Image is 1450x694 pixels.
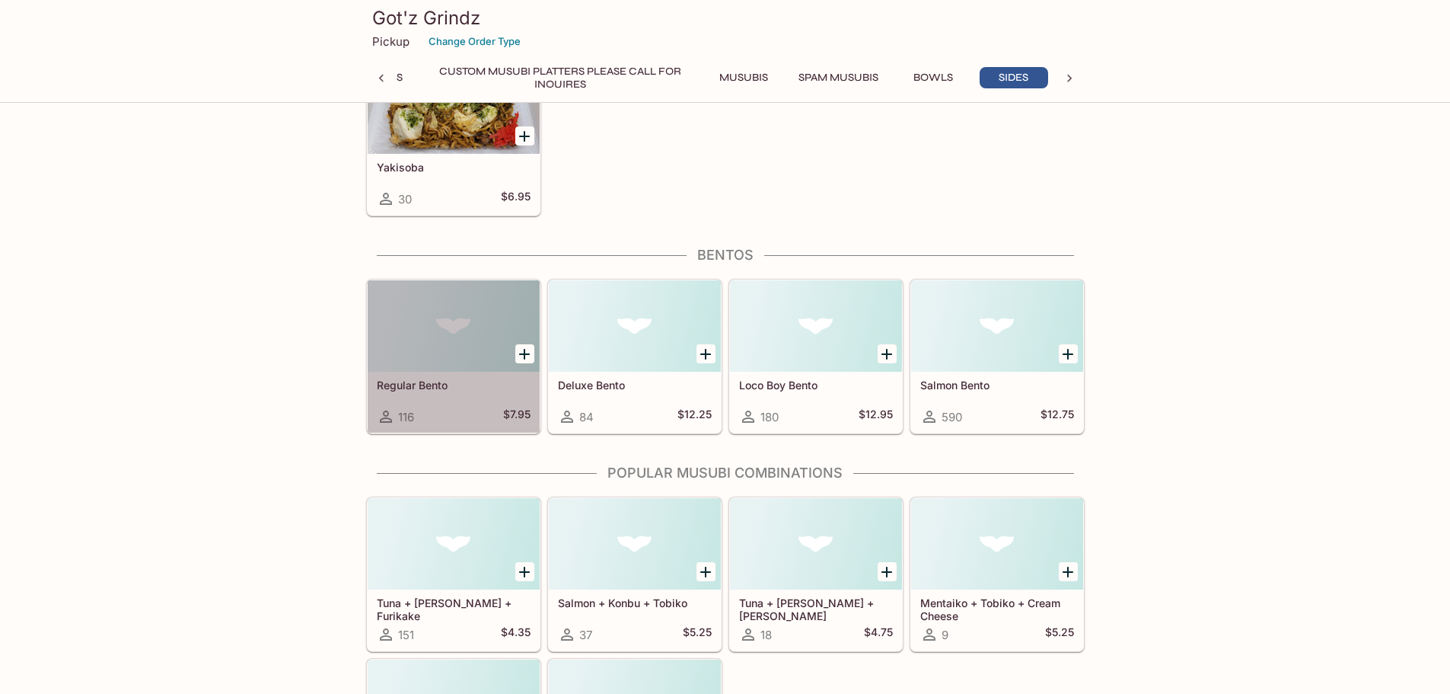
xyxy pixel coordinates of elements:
h5: Yakisoba [377,161,531,174]
button: Add Tuna + Kimchee + Takuan [878,562,897,581]
h4: Popular Musubi Combinations [366,465,1085,481]
div: Tuna + Takuan + Furikake [368,498,540,590]
h5: $4.35 [501,625,531,644]
div: Yakisoba [368,62,540,154]
button: Spam Musubis [790,67,887,88]
h5: $12.75 [1040,408,1074,426]
h5: Loco Boy Bento [739,379,893,392]
button: Add Mentaiko + Tobiko + Cream Cheese [1059,562,1078,581]
button: Add Tuna + Takuan + Furikake [515,562,534,581]
button: Add Loco Boy Bento [878,344,897,363]
h5: Tuna + [PERSON_NAME] + Furikake [377,596,531,622]
h5: $5.25 [683,625,712,644]
h5: Salmon Bento [920,379,1074,392]
h5: $5.25 [1045,625,1074,644]
h5: Deluxe Bento [558,379,712,392]
h3: Got'z Grindz [372,6,1079,30]
div: Regular Bento [368,280,540,372]
span: 84 [579,410,594,424]
a: Tuna + [PERSON_NAME] + [PERSON_NAME]18$4.75 [729,497,903,651]
span: 18 [760,628,772,642]
a: Tuna + [PERSON_NAME] + Furikake151$4.35 [367,497,540,651]
h5: $12.95 [859,408,893,426]
button: Add Yakisoba [515,126,534,146]
h5: Mentaiko + Tobiko + Cream Cheese [920,596,1074,622]
button: Add Regular Bento [515,344,534,363]
button: Add Salmon + Konbu + Tobiko [696,562,715,581]
button: Add Deluxe Bento [696,344,715,363]
div: Salmon + Konbu + Tobiko [549,498,721,590]
button: Change Order Type [422,30,527,53]
span: 30 [398,192,412,206]
a: Deluxe Bento84$12.25 [548,280,722,433]
a: Mentaiko + Tobiko + Cream Cheese9$5.25 [910,497,1084,651]
button: Bowls [899,67,967,88]
a: Loco Boy Bento180$12.95 [729,280,903,433]
p: Pickup [372,34,410,49]
h5: $12.25 [677,408,712,426]
a: Yakisoba30$6.95 [367,62,540,216]
span: 151 [398,628,414,642]
h5: $7.95 [503,408,531,426]
div: Tuna + Kimchee + Takuan [730,498,902,590]
div: Deluxe Bento [549,280,721,372]
span: 116 [398,410,414,424]
button: Musubis [709,67,778,88]
span: 180 [760,410,779,424]
h5: Tuna + [PERSON_NAME] + [PERSON_NAME] [739,596,893,622]
a: Salmon + Konbu + Tobiko37$5.25 [548,497,722,651]
span: 590 [942,410,962,424]
h5: $4.75 [864,625,893,644]
h4: Bentos [366,247,1085,264]
span: 37 [579,628,592,642]
div: Salmon Bento [911,280,1083,372]
h5: Regular Bento [377,379,531,392]
h5: Salmon + Konbu + Tobiko [558,596,712,609]
a: Salmon Bento590$12.75 [910,280,1084,433]
a: Regular Bento116$7.95 [367,280,540,433]
span: 9 [942,628,948,642]
button: Custom Musubi Platters PLEASE CALL FOR INQUIRES [423,67,697,88]
div: Mentaiko + Tobiko + Cream Cheese [911,498,1083,590]
div: Loco Boy Bento [730,280,902,372]
button: Sides [980,67,1048,88]
button: Add Salmon Bento [1059,344,1078,363]
h5: $6.95 [501,190,531,208]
